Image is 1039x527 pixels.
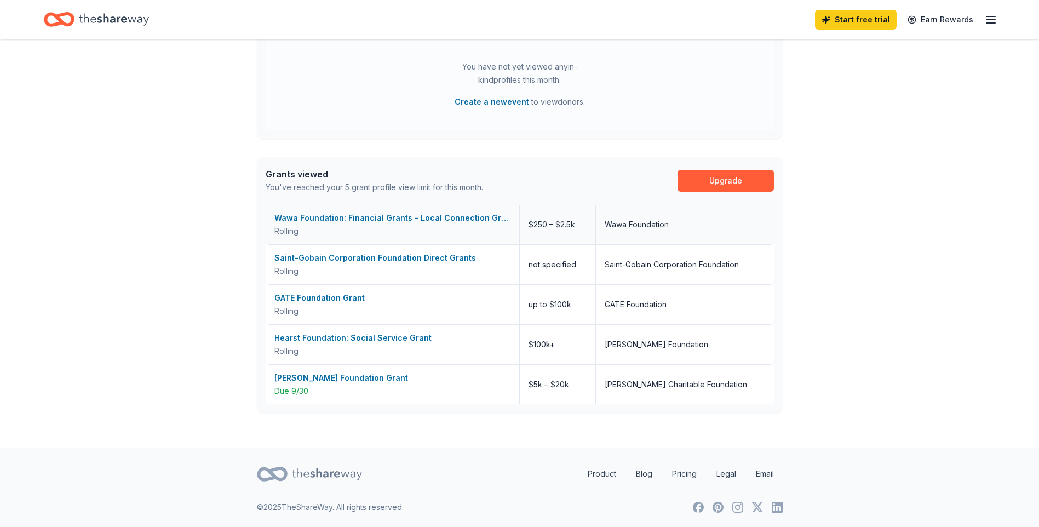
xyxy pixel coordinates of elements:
button: Create a newevent [455,95,529,108]
div: Due 9/30 [274,385,510,398]
div: Rolling [274,345,510,358]
div: $100k+ [520,325,596,364]
div: up to $100k [520,285,596,324]
a: Home [44,7,149,32]
div: [PERSON_NAME] Foundation [605,338,708,351]
a: Blog [627,463,661,485]
div: Wawa Foundation [605,218,669,231]
div: GATE Foundation [605,298,667,311]
div: Saint-Gobain Corporation Foundation Direct Grants [274,251,510,265]
div: GATE Foundation Grant [274,291,510,305]
div: [PERSON_NAME] Charitable Foundation [605,378,747,391]
div: Grants viewed [266,168,483,181]
div: Rolling [274,225,510,238]
a: Earn Rewards [901,10,980,30]
span: to view donors . [455,95,585,108]
div: Saint-Gobain Corporation Foundation [605,258,739,271]
a: Pricing [663,463,705,485]
div: $250 – $2.5k [520,205,596,244]
a: Start free trial [815,10,897,30]
a: Legal [708,463,745,485]
p: © 2025 TheShareWay. All rights reserved. [257,501,404,514]
div: not specified [520,245,596,284]
div: You have not yet viewed any in-kind profiles this month. [451,60,588,87]
a: Upgrade [678,170,774,192]
div: Rolling [274,305,510,318]
a: Email [747,463,783,485]
div: You've reached your 5 grant profile view limit for this month. [266,181,483,194]
div: Rolling [274,265,510,278]
a: Product [579,463,625,485]
div: Hearst Foundation: Social Service Grant [274,331,510,345]
div: $5k – $20k [520,365,596,404]
nav: quick links [579,463,783,485]
div: Wawa Foundation: Financial Grants - Local Connection Grants (Grants less than $2,500) [274,211,510,225]
div: [PERSON_NAME] Foundation Grant [274,371,510,385]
